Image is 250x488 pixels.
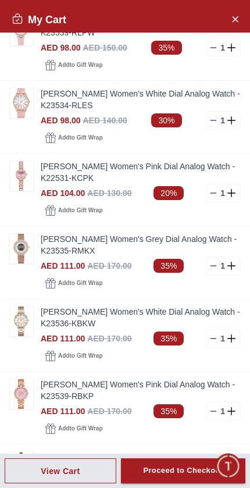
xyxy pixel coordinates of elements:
span: Add to Gift Wrap [58,277,102,289]
a: [PERSON_NAME] Women's White Dial Analog Watch - K23534-RLES [41,88,241,111]
div: Chat Widget [216,454,241,479]
img: ... [10,88,33,118]
button: View Cart [5,458,116,483]
img: ... [10,307,33,336]
a: [PERSON_NAME] Women's Pink Dial Analog Watch - K23539-RBKP [41,379,241,402]
button: Addto Gift Wrap [41,57,107,73]
a: [PERSON_NAME] Women's White Dial Analog Watch - K23536-KBKW [41,306,241,329]
div: Proceed to Checkout [143,464,223,478]
span: 30% [151,113,181,127]
img: ... [10,452,33,482]
span: Add to Gift Wrap [58,132,102,144]
span: AED 111.00 [41,261,85,270]
p: 1 [218,333,227,344]
span: AED 130.00 [87,188,131,198]
span: AED 140.00 [83,116,127,125]
span: 35% [153,259,184,273]
span: AED 150.00 [83,43,127,52]
span: 35% [153,332,184,345]
span: 35% [151,41,181,55]
button: Addto Gift Wrap [41,275,107,291]
button: Addto Gift Wrap [41,130,107,146]
button: Addto Gift Wrap [41,348,107,364]
span: Add to Gift Wrap [58,350,102,362]
p: 1 [218,42,227,54]
span: 35% [153,404,184,418]
img: ... [10,379,33,409]
span: Add to Gift Wrap [58,423,102,434]
span: 20% [153,186,184,200]
span: AED 170.00 [87,407,131,416]
button: Addto Gift Wrap [41,421,107,437]
p: 1 [218,115,227,126]
img: ... [10,234,33,263]
span: Add to Gift Wrap [58,59,102,71]
h2: My Cart [12,12,66,28]
a: [PERSON_NAME] Women's Grey Dial Analog Watch - K23535-RMKX [41,233,241,257]
span: AED 98.00 [41,116,80,125]
span: AED 98.00 [41,43,80,52]
span: AED 111.00 [41,407,85,416]
div: View Cart [41,465,80,477]
span: AED 111.00 [41,334,85,343]
span: AED 170.00 [87,261,131,270]
p: 1 [218,187,227,199]
span: AED 104.00 [41,188,85,198]
button: Close Account [226,9,244,28]
button: Addto Gift Wrap [41,202,107,219]
a: [PERSON_NAME] Women's Pink Dial Analog Watch - K22531-KCPK [41,161,241,184]
p: 1 [218,405,227,417]
p: 1 [218,260,227,272]
button: Proceed to Checkout [121,458,245,483]
span: AED 170.00 [87,334,131,343]
img: ... [10,161,33,191]
span: Add to Gift Wrap [58,205,102,216]
a: [PERSON_NAME] Women's Pink Dial Analog Watch - K22522-RBKP [41,451,241,475]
